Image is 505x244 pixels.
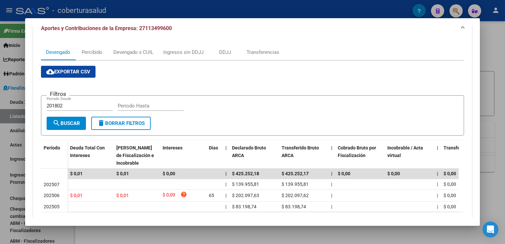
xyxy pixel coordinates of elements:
[437,171,438,176] span: |
[338,171,350,176] span: $ 0,00
[483,222,498,237] div: Open Intercom Messenger
[282,182,309,187] span: $ 139.955,81
[180,191,187,198] i: help
[282,171,309,176] span: $ 425.252,17
[44,204,59,209] span: 202505
[46,69,90,75] span: Exportar CSV
[41,66,96,78] button: Exportar CSV
[225,145,227,150] span: |
[232,171,259,176] span: $ 425.252,18
[97,119,105,127] mat-icon: delete
[331,182,332,187] span: |
[116,171,129,176] span: $ 0,01
[331,145,332,150] span: |
[44,182,59,187] span: 202507
[163,191,175,200] span: $ 0,00
[53,120,80,126] span: Buscar
[116,193,129,198] span: $ 0,01
[331,193,332,198] span: |
[44,145,60,150] span: Período
[444,193,456,198] span: $ 0,00
[47,117,86,130] button: Buscar
[329,141,335,170] datatable-header-cell: |
[444,171,456,176] span: $ 0,00
[223,141,229,170] datatable-header-cell: |
[209,193,214,198] span: 65
[44,193,59,198] span: 202506
[70,171,83,176] span: $ 0,01
[67,141,114,170] datatable-header-cell: Deuda Total Con Intereses
[70,193,83,198] span: $ 0,01
[232,193,259,198] span: $ 202.097,63
[279,141,329,170] datatable-header-cell: Transferido Bruto ARCA
[437,182,438,187] span: |
[444,204,456,209] span: $ 0,00
[225,182,226,187] span: |
[41,141,67,169] datatable-header-cell: Período
[163,49,204,56] div: Ingresos sin DDJJ
[437,145,438,150] span: |
[282,145,319,158] span: Transferido Bruto ARCA
[338,145,376,158] span: Cobrado Bruto por Fiscalización
[97,120,145,126] span: Borrar Filtros
[163,171,175,176] span: $ 0,00
[225,171,227,176] span: |
[46,49,70,56] div: Devengado
[33,39,472,239] div: Aportes y Contribuciones de la Empresa: 27113499600
[444,182,456,187] span: $ 0,00
[41,212,464,229] div: 3 total
[232,182,259,187] span: $ 139.955,81
[437,204,438,209] span: |
[387,145,423,158] span: Incobrable / Acta virtual
[229,141,279,170] datatable-header-cell: Declarado Bruto ARCA
[441,141,490,170] datatable-header-cell: Transferido De Más
[46,68,54,76] mat-icon: cloud_download
[70,145,105,158] span: Deuda Total Con Intereses
[434,141,441,170] datatable-header-cell: |
[206,141,223,170] datatable-header-cell: Dias
[232,204,256,209] span: $ 83.198,74
[225,204,226,209] span: |
[160,141,206,170] datatable-header-cell: Intereses
[91,117,151,130] button: Borrar Filtros
[331,204,332,209] span: |
[437,193,438,198] span: |
[387,171,400,176] span: $ 0,00
[282,204,306,209] span: $ 83.198,74
[225,193,226,198] span: |
[82,49,102,56] div: Percibido
[33,18,472,39] mat-expansion-panel-header: Aportes y Contribuciones de la Empresa: 27113499600
[247,49,279,56] div: Transferencias
[113,49,153,56] div: Devengado x CUIL
[116,145,154,166] span: [PERSON_NAME] de Fiscalización e Incobrable
[114,141,160,170] datatable-header-cell: Deuda Bruta Neto de Fiscalización e Incobrable
[282,193,309,198] span: $ 202.097,62
[41,25,172,31] span: Aportes y Contribuciones de la Empresa: 27113499600
[47,90,69,98] h3: Filtros
[232,145,266,158] span: Declarado Bruto ARCA
[209,145,218,150] span: Dias
[53,119,60,127] mat-icon: search
[163,145,182,150] span: Intereses
[385,141,434,170] datatable-header-cell: Incobrable / Acta virtual
[331,171,332,176] span: |
[219,49,231,56] div: DDJJ
[444,145,485,150] span: Transferido De Más
[335,141,385,170] datatable-header-cell: Cobrado Bruto por Fiscalización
